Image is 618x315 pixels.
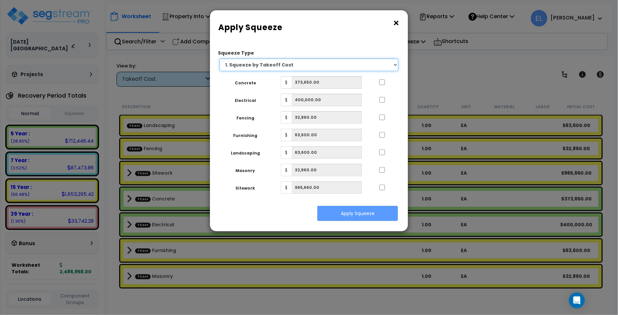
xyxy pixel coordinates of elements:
input: ... [379,114,386,120]
small: Fencing [236,115,254,121]
span: $ [281,94,292,106]
button: Apply Squeeze [317,206,398,221]
div: Open Intercom Messenger [569,292,585,308]
small: Masonry [235,168,255,173]
span: $ [281,111,292,124]
input: ... [379,79,386,85]
small: Furnishing [233,133,257,138]
input: ... [379,132,386,138]
span: $ [281,164,292,176]
label: Squeeze Type [218,50,254,56]
span: $ [281,129,292,141]
small: Electrical [235,98,256,103]
input: ... [379,167,386,173]
button: × [392,18,400,28]
input: ... [379,150,386,155]
span: $ [281,146,292,159]
span: $ [281,76,292,89]
span: $ [281,181,292,194]
small: Landscaping [231,151,260,156]
input: ... [379,185,386,190]
h6: Apply Squeeze [218,22,400,33]
small: Sitework [235,186,255,191]
input: ... [379,97,386,103]
small: Concrete [235,80,256,86]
